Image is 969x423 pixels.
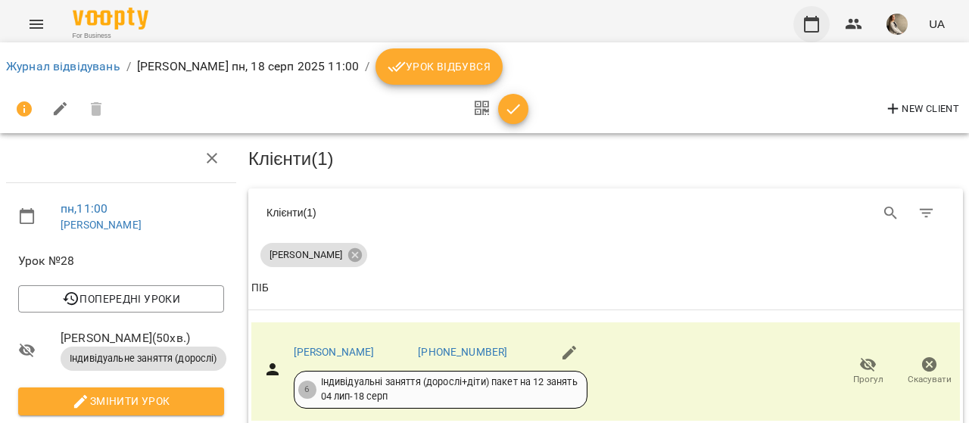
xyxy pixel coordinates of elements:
div: Table Toolbar [248,188,963,237]
button: Попередні уроки [18,285,224,313]
button: Змінити урок [18,387,224,415]
li: / [126,58,131,76]
img: 3379ed1806cda47daa96bfcc4923c7ab.jpg [886,14,908,35]
button: Фільтр [908,195,945,232]
span: Скасувати [908,373,952,386]
button: Скасувати [899,350,960,393]
span: New Client [884,100,959,118]
div: 6 [298,381,316,399]
span: Попередні уроки [30,290,212,308]
div: ПІБ [251,279,269,297]
span: UA [929,16,945,32]
h3: Клієнти ( 1 ) [248,149,963,169]
span: [PERSON_NAME] [260,248,351,262]
span: ПІБ [251,279,960,297]
a: [PERSON_NAME] [61,219,142,231]
div: [PERSON_NAME] [260,243,367,267]
a: [PHONE_NUMBER] [418,346,507,358]
button: Урок відбувся [375,48,503,85]
button: Прогул [837,350,899,393]
span: For Business [73,31,148,41]
span: Урок №28 [18,252,224,270]
span: Індивідуальне заняття (дорослі) [61,352,226,365]
img: Voopty Logo [73,8,148,30]
nav: breadcrumb [6,48,963,85]
li: / [365,58,369,76]
span: Прогул [853,373,883,386]
span: Урок відбувся [388,58,491,76]
button: Search [873,195,909,232]
a: [PERSON_NAME] [294,346,375,358]
p: [PERSON_NAME] пн, 18 серп 2025 11:00 [137,58,359,76]
div: Sort [251,279,269,297]
span: [PERSON_NAME] ( 50 хв. ) [61,329,224,347]
a: пн , 11:00 [61,201,107,216]
button: New Client [880,97,963,121]
span: Змінити урок [30,392,212,410]
button: Menu [18,6,55,42]
div: Індивідуальні заняття (дорослі+діти) пакет на 12 занять 04 лип - 18 серп [321,375,578,403]
div: Клієнти ( 1 ) [266,205,594,220]
a: Журнал відвідувань [6,59,120,73]
button: UA [923,10,951,38]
